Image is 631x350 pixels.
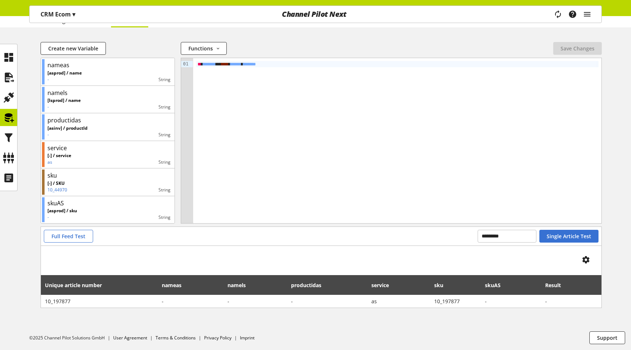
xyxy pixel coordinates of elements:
[47,61,69,69] div: nameas
[227,281,246,289] span: namels
[547,232,591,240] span: Single Article Test
[113,335,147,341] a: User Agreement
[47,144,67,152] div: service
[29,335,113,341] li: ©2025 Channel Pilot Solutions GmbH
[434,281,443,289] span: sku
[47,171,57,180] div: sku
[204,335,232,341] a: Privacy Policy
[47,76,82,83] p: -
[181,61,190,67] div: 01
[47,180,67,187] p: [-] / SKU
[47,199,64,208] div: skuAS
[47,70,82,76] p: [asprod] / name
[48,45,98,52] span: Create new Variable
[47,125,88,132] p: [asinv] / productId
[291,281,321,289] span: productidas
[47,214,77,221] p: -
[51,232,85,240] span: Full Feed Test
[539,230,599,243] button: Single Article Test
[82,76,171,83] div: string
[77,214,171,221] div: string
[371,297,426,305] span: as
[47,88,68,97] div: namels
[162,281,181,289] span: nameas
[553,42,602,55] button: Save Changes
[72,10,75,18] span: ▾
[545,281,561,289] span: Result
[47,97,81,104] p: [lsprod] / name
[181,42,226,55] button: Functions
[71,159,171,166] div: string
[561,45,594,52] span: Save Changes
[41,42,106,55] button: Create new Variable
[29,5,602,23] nav: main navigation
[81,104,171,110] div: string
[485,281,501,289] span: skuAS
[47,132,88,138] p: -
[45,297,154,305] span: 10_197877
[371,281,389,289] span: service
[41,10,75,19] p: CRM Ecom
[47,187,67,193] p: 10_44970
[47,208,77,214] p: [asprod] / sku
[240,335,255,341] a: Imprint
[88,132,171,138] div: string
[47,104,81,110] p: -
[188,45,213,52] span: Functions
[47,116,81,125] div: productidas
[434,297,478,305] span: 10_197877
[589,331,625,344] button: Support
[44,230,93,243] button: Full Feed Test
[156,335,196,341] a: Terms & Conditions
[47,159,71,166] p: as
[45,281,102,289] span: Unique article number
[597,334,617,342] span: Support
[47,152,71,159] p: [-] / service
[67,187,171,193] div: string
